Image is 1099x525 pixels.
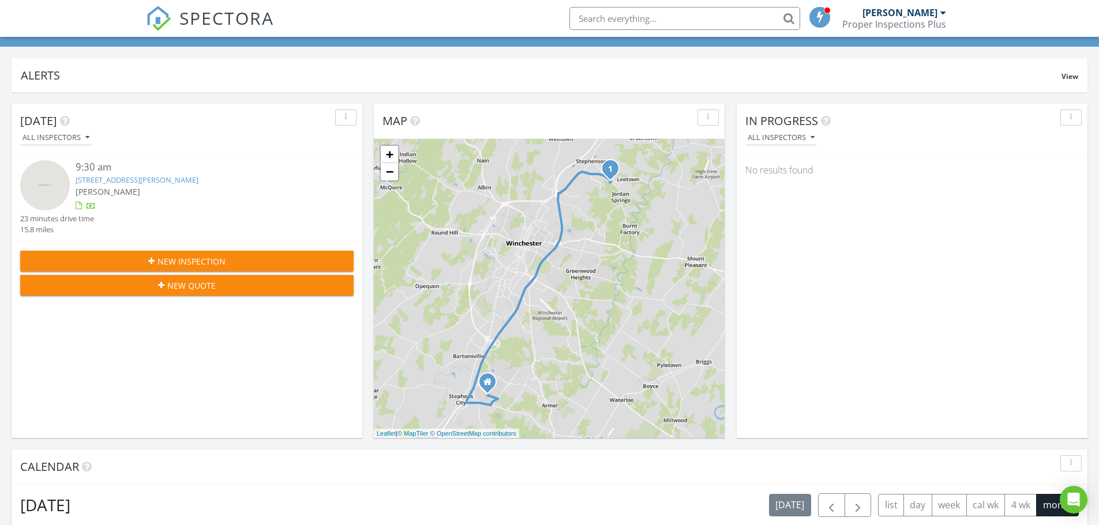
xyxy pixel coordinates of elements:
[966,494,1006,516] button: cal wk
[381,163,398,180] a: Zoom out
[76,186,140,197] span: [PERSON_NAME]
[737,154,1087,186] div: No results found
[20,493,70,516] h2: [DATE]
[430,430,516,437] a: © OpenStreetMap contributors
[146,6,171,31] img: The Best Home Inspection Software - Spectora
[818,493,845,517] button: Previous month
[20,113,57,129] span: [DATE]
[20,213,94,224] div: 23 minutes drive time
[20,224,94,235] div: 15.8 miles
[1004,494,1037,516] button: 4 wk
[179,6,274,30] span: SPECTORA
[610,168,617,175] div: 724 Jordan Springs Rd, Stephenson, VA 22656
[1062,71,1078,81] span: View
[20,275,354,296] button: New Quote
[903,494,932,516] button: day
[22,134,89,142] div: All Inspectors
[745,113,818,129] span: In Progress
[932,494,967,516] button: week
[21,67,1062,83] div: Alerts
[487,382,494,388] div: 408 West Moreland Drive, Stephens City VA 22655
[842,18,946,30] div: Proper Inspections Plus
[381,146,398,163] a: Zoom in
[146,16,274,40] a: SPECTORA
[76,175,198,185] a: [STREET_ADDRESS][PERSON_NAME]
[20,130,92,146] button: All Inspectors
[20,251,354,271] button: New Inspection
[20,459,79,474] span: Calendar
[748,134,815,142] div: All Inspectors
[569,7,800,30] input: Search everything...
[1036,494,1079,516] button: month
[878,494,904,516] button: list
[862,7,937,18] div: [PERSON_NAME]
[1060,486,1087,513] div: Open Intercom Messenger
[76,160,326,175] div: 9:30 am
[167,280,216,292] span: New Quote
[382,113,407,129] span: Map
[608,165,613,173] i: 1
[157,255,226,267] span: New Inspection
[397,430,429,437] a: © MapTiler
[769,494,811,516] button: [DATE]
[377,430,396,437] a: Leaflet
[20,160,354,235] a: 9:30 am [STREET_ADDRESS][PERSON_NAME] [PERSON_NAME] 23 minutes drive time 15.8 miles
[20,160,70,210] img: streetview
[845,493,872,517] button: Next month
[745,130,817,146] button: All Inspectors
[374,429,519,439] div: |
